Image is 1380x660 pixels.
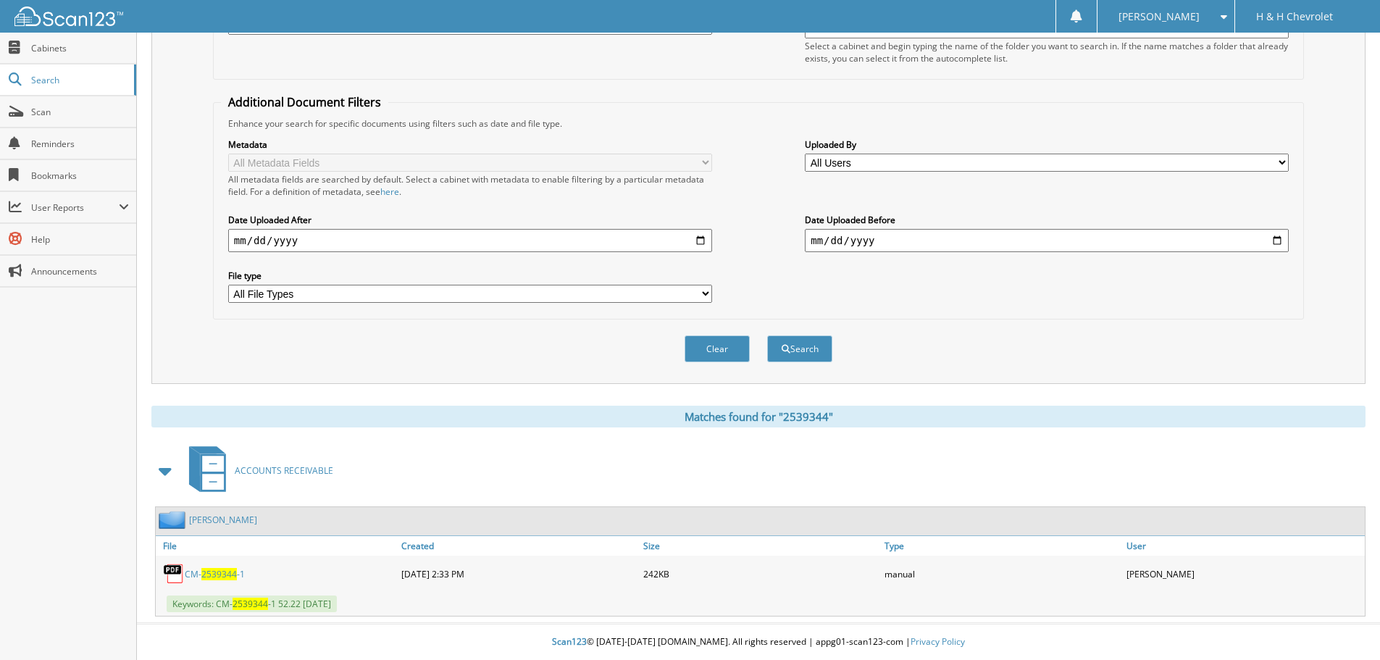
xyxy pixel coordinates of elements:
div: Select a cabinet and begin typing the name of the folder you want to search in. If the name match... [805,40,1289,64]
span: Cabinets [31,42,129,54]
span: 2539344 [233,598,268,610]
span: Scan [31,106,129,118]
label: File type [228,270,712,282]
div: 242KB [640,559,882,588]
span: User Reports [31,201,119,214]
div: Matches found for "2539344" [151,406,1366,427]
legend: Additional Document Filters [221,94,388,110]
span: Reminders [31,138,129,150]
a: CM-2539344-1 [185,568,245,580]
a: User [1123,536,1365,556]
div: All metadata fields are searched by default. Select a cabinet with metadata to enable filtering b... [228,173,712,198]
div: Enhance your search for specific documents using filters such as date and file type. [221,117,1296,130]
img: PDF.png [163,563,185,585]
input: end [805,229,1289,252]
iframe: Chat Widget [1308,590,1380,660]
span: Announcements [31,265,129,277]
button: Search [767,335,832,362]
label: Date Uploaded Before [805,214,1289,226]
button: Clear [685,335,750,362]
span: ACCOUNTS RECEIVABLE [235,464,333,477]
span: Scan123 [552,635,587,648]
label: Uploaded By [805,138,1289,151]
span: Bookmarks [31,170,129,182]
div: [DATE] 2:33 PM [398,559,640,588]
a: ACCOUNTS RECEIVABLE [180,442,333,499]
a: Type [881,536,1123,556]
span: 2539344 [201,568,237,580]
label: Metadata [228,138,712,151]
span: Search [31,74,127,86]
img: scan123-logo-white.svg [14,7,123,26]
span: Help [31,233,129,246]
div: [PERSON_NAME] [1123,559,1365,588]
img: folder2.png [159,511,189,529]
a: Privacy Policy [911,635,965,648]
a: [PERSON_NAME] [189,514,257,526]
a: Created [398,536,640,556]
span: [PERSON_NAME] [1118,12,1200,21]
span: H & H Chevrolet [1256,12,1333,21]
div: manual [881,559,1123,588]
a: here [380,185,399,198]
div: © [DATE]-[DATE] [DOMAIN_NAME]. All rights reserved | appg01-scan123-com | [137,625,1380,660]
input: start [228,229,712,252]
span: Keywords: CM- -1 52.22 [DATE] [167,596,337,612]
label: Date Uploaded After [228,214,712,226]
a: File [156,536,398,556]
a: Size [640,536,882,556]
